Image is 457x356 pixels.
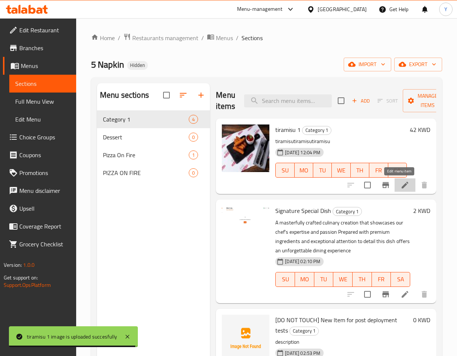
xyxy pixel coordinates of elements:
[192,86,210,104] button: Add section
[403,89,453,112] button: Manage items
[23,260,35,270] span: 1.0.0
[313,163,332,178] button: TU
[189,134,198,141] span: 0
[3,128,76,146] a: Choice Groups
[333,207,362,216] div: Category 1
[349,95,373,107] button: Add
[298,274,311,285] span: MO
[279,274,292,285] span: SU
[302,126,331,135] span: Category 1
[275,163,294,178] button: SU
[3,200,76,217] a: Upsell
[377,176,395,194] button: Branch-specific-item
[91,33,115,42] a: Home
[216,90,235,112] h2: Menu items
[3,57,76,75] a: Menus
[302,126,331,135] div: Category 1
[4,260,22,270] span: Version:
[91,33,442,43] nav: breadcrumb
[275,272,295,287] button: SU
[127,62,148,68] span: Hidden
[275,314,397,336] span: [DO NOT TOUCH] New Item for post deployment tests
[21,61,70,70] span: Menus
[375,274,388,285] span: FR
[216,33,233,42] span: Menus
[295,272,314,287] button: MO
[372,165,385,176] span: FR
[19,151,70,159] span: Coupons
[123,33,198,43] a: Restaurants management
[275,337,410,347] p: description
[409,91,447,110] span: Manage items
[189,151,198,159] div: items
[333,272,353,287] button: WE
[174,86,192,104] span: Sort sections
[97,107,210,185] nav: Menu sections
[344,58,391,71] button: import
[351,97,371,105] span: Add
[97,146,210,164] div: Pizza On Fire1
[279,165,291,176] span: SU
[353,272,372,287] button: TH
[19,204,70,213] span: Upsell
[222,124,269,172] img: tiramisu 1
[413,315,430,325] h6: 0 KWD
[318,5,367,13] div: [GEOGRAPHIC_DATA]
[415,176,433,194] button: delete
[97,128,210,146] div: Dessert0
[360,287,375,302] span: Select to update
[354,165,366,176] span: TH
[394,58,442,71] button: export
[19,240,70,249] span: Grocery Checklist
[15,79,70,88] span: Sections
[377,285,395,303] button: Branch-specific-item
[27,333,117,341] div: tiramisu 1 image is uploaded succesfully
[3,235,76,253] a: Grocery Checklist
[236,33,239,42] li: /
[91,56,124,73] span: 5 Napkin
[289,327,319,336] div: Category 1
[275,205,331,216] span: Signature Special Dish
[333,207,362,216] span: Category 1
[394,274,407,285] span: SA
[118,33,120,42] li: /
[351,163,369,178] button: TH
[314,272,334,287] button: TU
[372,272,391,287] button: FR
[4,280,51,290] a: Support.OpsPlatform
[401,290,409,299] a: Edit menu item
[103,151,189,159] span: Pizza On Fire
[332,163,350,178] button: WE
[413,205,430,216] h6: 2 KWD
[103,168,189,177] span: PIZZA ON FIRE
[373,95,403,107] span: Select section first
[3,217,76,235] a: Coverage Report
[237,5,283,14] div: Menu-management
[9,93,76,110] a: Full Menu View
[127,61,148,70] div: Hidden
[282,258,323,265] span: [DATE] 02:10 PM
[4,273,38,282] span: Get support on:
[19,186,70,195] span: Menu disclaimer
[388,163,407,178] button: SA
[189,133,198,142] div: items
[391,165,404,176] span: SA
[290,327,318,335] span: Category 1
[15,115,70,124] span: Edit Menu
[3,182,76,200] a: Menu disclaimer
[207,33,233,43] a: Menus
[222,205,269,253] img: Signature Special Dish
[189,152,198,159] span: 1
[317,274,331,285] span: TU
[19,43,70,52] span: Branches
[295,163,313,178] button: MO
[415,285,433,303] button: delete
[103,115,189,124] div: Category 1
[275,137,407,146] p: tiramisutiramisutiramisu
[189,169,198,177] span: 0
[336,274,350,285] span: WE
[9,75,76,93] a: Sections
[335,165,347,176] span: WE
